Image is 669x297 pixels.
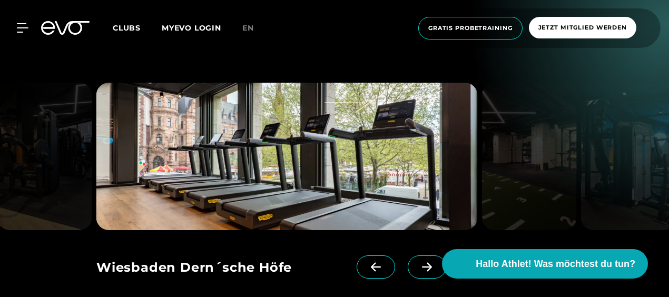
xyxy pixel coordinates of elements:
a: en [242,22,267,34]
button: Hallo Athlet! Was möchtest du tun? [442,249,648,279]
img: evofitness [481,83,577,230]
span: Jetzt Mitglied werden [538,23,627,32]
a: MYEVO LOGIN [162,23,221,33]
span: en [242,23,254,33]
span: Clubs [113,23,141,33]
a: Clubs [113,23,162,33]
span: Hallo Athlet! Was möchtest du tun? [476,257,635,271]
span: Gratis Probetraining [428,24,513,33]
a: Gratis Probetraining [415,17,526,39]
a: Jetzt Mitglied werden [526,17,640,39]
img: evofitness [96,83,477,230]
